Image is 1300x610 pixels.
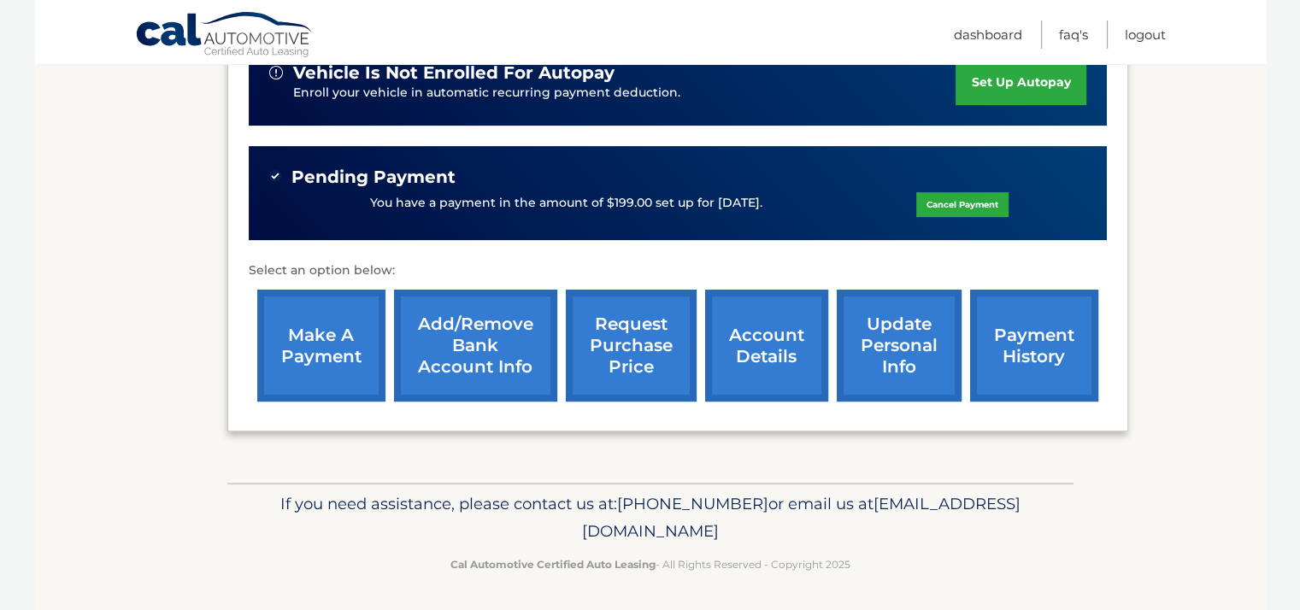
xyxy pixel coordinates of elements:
[238,490,1062,545] p: If you need assistance, please contact us at: or email us at
[135,11,315,61] a: Cal Automotive
[617,494,768,513] span: [PHONE_NUMBER]
[269,170,281,182] img: check-green.svg
[954,21,1022,49] a: Dashboard
[705,290,828,402] a: account details
[916,192,1009,217] a: Cancel Payment
[249,261,1107,281] p: Select an option below:
[257,290,385,402] a: make a payment
[450,558,656,571] strong: Cal Automotive Certified Auto Leasing
[293,84,956,103] p: Enroll your vehicle in automatic recurring payment deduction.
[1125,21,1166,49] a: Logout
[370,194,762,213] p: You have a payment in the amount of $199.00 set up for [DATE].
[1059,21,1088,49] a: FAQ's
[837,290,962,402] a: update personal info
[394,290,557,402] a: Add/Remove bank account info
[238,555,1062,573] p: - All Rights Reserved - Copyright 2025
[269,66,283,79] img: alert-white.svg
[956,60,1085,105] a: set up autopay
[293,62,615,84] span: vehicle is not enrolled for autopay
[291,167,456,188] span: Pending Payment
[970,290,1098,402] a: payment history
[582,494,1021,541] span: [EMAIL_ADDRESS][DOMAIN_NAME]
[566,290,697,402] a: request purchase price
